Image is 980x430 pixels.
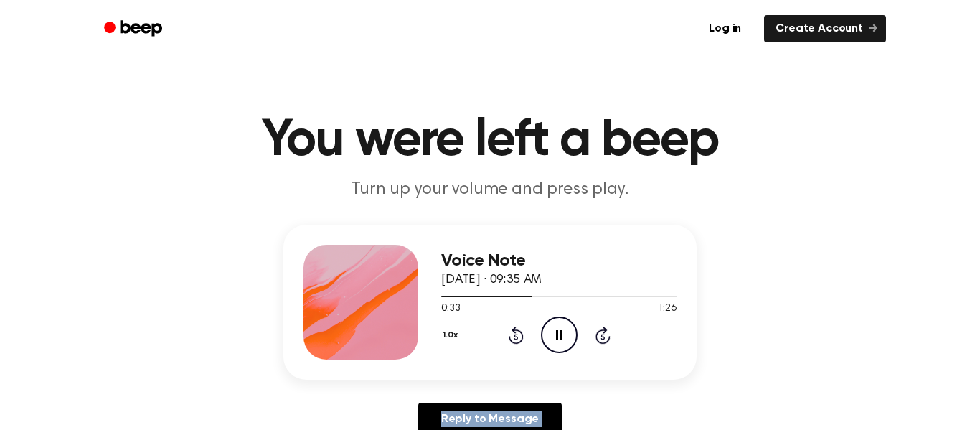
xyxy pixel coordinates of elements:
[123,115,857,167] h1: You were left a beep
[441,274,542,286] span: [DATE] · 09:35 AM
[94,15,175,43] a: Beep
[694,12,755,45] a: Log in
[215,178,765,202] p: Turn up your volume and press play.
[441,251,677,271] h3: Voice Note
[441,323,463,347] button: 1.0x
[658,302,677,317] span: 1:26
[441,302,460,317] span: 0:33
[764,15,886,42] a: Create Account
